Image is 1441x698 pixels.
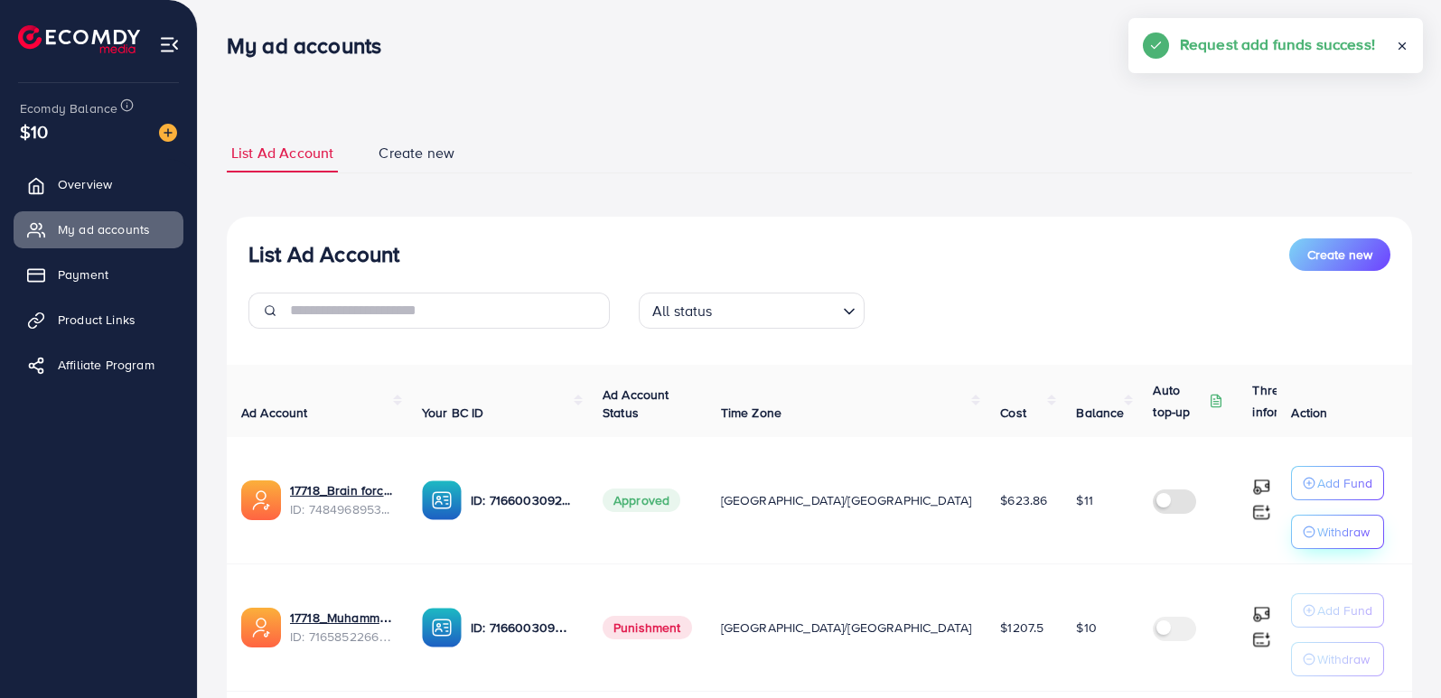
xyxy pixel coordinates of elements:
img: logo [18,25,140,53]
span: $623.86 [1000,491,1047,509]
span: $10 [14,113,53,151]
div: <span class='underline'>17718_Brain force_1742730147536</span></br>7484968953815531521 [290,481,393,518]
img: ic-ads-acc.e4c84228.svg [241,480,281,520]
button: Add Fund [1291,593,1384,628]
p: Add Fund [1317,600,1372,621]
img: menu [159,34,180,55]
span: Affiliate Program [58,356,154,374]
span: $1207.5 [1000,619,1043,637]
span: [GEOGRAPHIC_DATA]/[GEOGRAPHIC_DATA] [721,491,972,509]
button: Withdraw [1291,515,1384,549]
img: ic-ba-acc.ded83a64.svg [422,608,462,647]
a: 17718_Brain force_1742730147536 [290,481,393,499]
span: Ad Account [241,404,308,422]
span: All status [649,298,716,324]
img: ic-ads-acc.e4c84228.svg [241,608,281,647]
h3: My ad accounts [227,33,396,59]
span: Time Zone [721,404,781,422]
span: $10 [1076,619,1096,637]
p: Withdraw [1317,648,1370,670]
span: List Ad Account [231,143,333,163]
div: Search for option [639,293,865,329]
p: Add Fund [1317,472,1372,494]
img: top-up amount [1252,630,1271,649]
img: ic-ba-acc.ded83a64.svg [422,480,462,520]
a: Overview [14,166,183,202]
a: Product Links [14,302,183,338]
h5: Request add funds success! [1180,33,1375,56]
span: My ad accounts [58,220,150,238]
span: Create new [379,143,454,163]
span: Payment [58,265,108,284]
span: Create new [1307,246,1372,264]
span: Ad Account Status [603,386,669,422]
span: ID: 7165852266258399233 [290,628,393,646]
span: Balance [1076,404,1124,422]
span: Your BC ID [422,404,484,422]
p: Auto top-up [1153,379,1205,423]
p: ID: 7166003092763181058 [471,617,574,638]
span: Punishment [603,616,692,639]
input: Search for option [718,294,836,324]
p: ID: 7166003092763181058 [471,489,574,511]
span: $11 [1076,491,1092,509]
iframe: Chat [1364,617,1427,684]
span: Ecomdy Balance [20,99,117,117]
button: Create new [1289,238,1390,271]
div: <span class='underline'>17718_Muhammad Hamza_1668465149492</span></br>7165852266258399233 [290,609,393,646]
a: 17718_Muhammad Hamza_1668465149492 [290,609,393,627]
span: Action [1291,404,1327,422]
button: Withdraw [1291,642,1384,676]
img: top-up amount [1252,503,1271,522]
button: Add Fund [1291,466,1384,500]
span: ID: 7484968953815531521 [290,500,393,518]
p: Threshold information [1252,379,1341,423]
a: Payment [14,256,183,293]
span: Overview [58,175,112,193]
span: Product Links [58,311,136,329]
span: [GEOGRAPHIC_DATA]/[GEOGRAPHIC_DATA] [721,619,972,637]
h3: List Ad Account [248,241,399,267]
span: Cost [1000,404,1026,422]
img: top-up amount [1252,605,1271,624]
a: Affiliate Program [14,347,183,383]
img: top-up amount [1252,478,1271,497]
span: Approved [603,489,680,512]
p: Withdraw [1317,521,1370,543]
a: My ad accounts [14,211,183,247]
img: image [159,124,177,142]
